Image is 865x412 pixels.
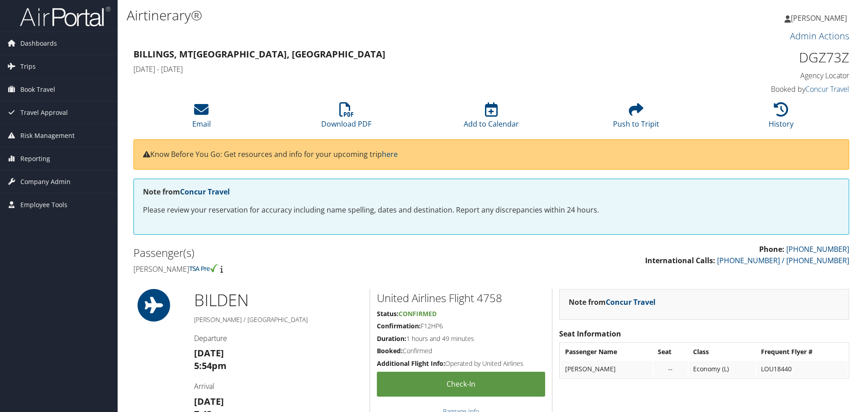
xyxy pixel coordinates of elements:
a: Push to Tripit [613,107,659,129]
strong: 5:54pm [194,360,227,372]
span: Company Admin [20,170,71,193]
a: Concur Travel [180,187,230,197]
h2: Passenger(s) [133,245,485,260]
h4: Arrival [194,381,363,391]
strong: Phone: [759,244,784,254]
th: Seat [653,344,687,360]
a: [PHONE_NUMBER] [786,244,849,254]
strong: Seat Information [559,329,621,339]
span: Employee Tools [20,194,67,216]
h5: 1 hours and 49 minutes [377,334,545,343]
h4: Booked by [680,84,849,94]
strong: [DATE] [194,395,224,407]
strong: Status: [377,309,399,318]
h2: United Airlines Flight 4758 [377,290,545,306]
p: Know Before You Go: Get resources and info for your upcoming trip [143,149,840,161]
h4: Departure [194,333,363,343]
a: here [382,149,398,159]
a: Concur Travel [606,297,656,307]
span: Reporting [20,147,50,170]
span: [PERSON_NAME] [791,13,847,23]
strong: [DATE] [194,347,224,359]
span: Risk Management [20,124,75,147]
img: airportal-logo.png [20,6,110,27]
a: History [769,107,794,129]
td: Economy (L) [689,361,756,377]
span: Travel Approval [20,101,68,124]
strong: Note from [143,187,230,197]
td: [PERSON_NAME] [561,361,652,377]
h4: [DATE] - [DATE] [133,64,667,74]
a: Add to Calendar [464,107,519,129]
th: Class [689,344,756,360]
h1: DGZ73Z [680,48,849,67]
strong: Billings, MT [GEOGRAPHIC_DATA], [GEOGRAPHIC_DATA] [133,48,385,60]
span: Book Travel [20,78,55,101]
h5: Operated by United Airlines [377,359,545,368]
th: Passenger Name [561,344,652,360]
a: [PERSON_NAME] [784,5,856,32]
strong: Duration: [377,334,406,343]
div: -- [658,365,683,373]
a: [PHONE_NUMBER] / [PHONE_NUMBER] [717,256,849,265]
strong: International Calls: [645,256,715,265]
th: Frequent Flyer # [756,344,848,360]
h5: Confirmed [377,346,545,355]
h4: Agency Locator [680,71,849,81]
h1: BIL DEN [194,289,363,312]
span: Trips [20,55,36,78]
img: tsa-precheck.png [189,264,219,272]
p: Please review your reservation for accuracy including name spelling, dates and destination. Repor... [143,204,840,216]
td: LOU18440 [756,361,848,377]
strong: Note from [569,297,656,307]
h4: [PERSON_NAME] [133,264,485,274]
strong: Confirmation: [377,322,421,330]
a: Check-in [377,372,545,397]
a: Email [192,107,211,129]
h5: [PERSON_NAME] / [GEOGRAPHIC_DATA] [194,315,363,324]
h1: Airtinerary® [127,6,613,25]
span: Confirmed [399,309,437,318]
a: Concur Travel [805,84,849,94]
a: Download PDF [321,107,371,129]
strong: Additional Flight Info: [377,359,445,368]
a: Admin Actions [790,30,849,42]
strong: Booked: [377,346,403,355]
h5: F12HP6 [377,322,545,331]
span: Dashboards [20,32,57,55]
